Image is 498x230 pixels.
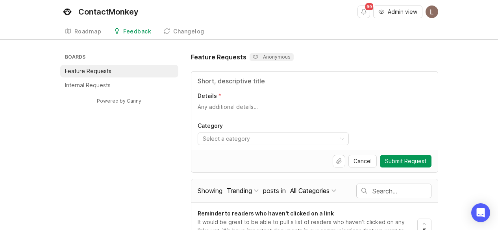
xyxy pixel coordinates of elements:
[198,103,431,119] textarea: Details
[198,210,334,217] span: Reminder to readers who haven't clicked on a link
[385,157,426,165] span: Submit Request
[388,8,417,16] span: Admin view
[65,81,111,89] p: Internal Requests
[253,54,291,60] p: Anonymous
[357,6,370,18] button: Notifications
[198,76,431,86] input: Title
[198,92,217,100] p: Details
[289,186,338,196] button: posts in
[373,6,422,18] button: Admin view
[60,79,178,92] a: Internal Requests
[471,203,490,222] div: Open Intercom Messenger
[159,24,209,40] a: Changelog
[60,24,106,40] a: Roadmap
[198,122,431,129] label: Category
[109,24,156,40] a: Feedback
[263,187,286,195] span: posts in
[225,186,260,196] button: Showing
[333,155,345,167] button: Upload file
[173,29,204,34] div: Changelog
[65,67,111,75] p: Feature Requests
[348,155,377,167] button: Cancel
[354,157,372,165] span: Cancel
[123,29,151,34] div: Feedback
[63,52,178,63] h3: Boards
[191,52,246,62] h1: Feature Requests
[380,155,431,167] button: Submit Request
[365,3,373,10] span: 99
[198,187,222,195] span: Showing
[426,6,438,18] img: Laura-Lee Godridge
[372,187,431,195] input: Search…
[60,5,74,19] img: ContactMonkey logo
[227,186,252,195] div: Trending
[96,96,143,105] a: Powered by Canny
[78,8,139,16] div: ContactMonkey
[74,29,102,34] div: Roadmap
[203,134,250,143] div: Select a category
[290,186,330,195] div: All Categories
[60,65,178,77] a: Feature Requests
